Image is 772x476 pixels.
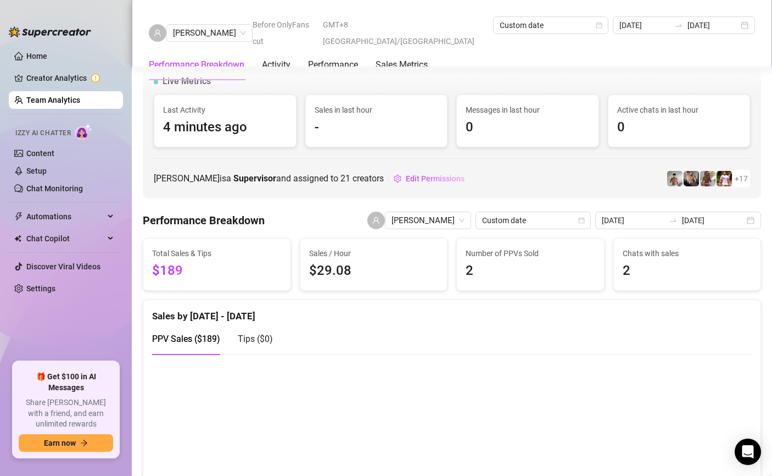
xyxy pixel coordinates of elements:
[26,52,47,60] a: Home
[262,58,290,71] div: Activity
[315,117,439,138] span: -
[14,212,23,221] span: thunderbolt
[393,170,465,187] button: Edit Permissions
[700,171,715,186] img: Nathaniel
[233,173,276,184] b: Supervisor
[596,22,602,29] span: calendar
[44,439,76,447] span: Earn now
[466,261,595,281] span: 2
[735,439,761,465] div: Open Intercom Messenger
[669,216,678,225] span: swap-right
[14,235,21,242] img: Chat Copilot
[315,104,439,116] span: Sales in last hour
[602,214,664,226] input: Start date
[26,262,100,271] a: Discover Viral Videos
[617,117,741,138] span: 0
[152,300,752,324] div: Sales by [DATE] - [DATE]
[323,16,486,49] span: GMT+8 [GEOGRAPHIC_DATA]/[GEOGRAPHIC_DATA]
[372,217,380,224] span: user
[376,58,428,71] div: Sales Metrics
[19,372,113,393] span: 🎁 Get $100 in AI Messages
[143,213,265,228] h4: Performance Breakdown
[238,334,273,344] span: Tips ( $0 )
[682,214,745,226] input: End date
[684,171,699,186] img: George
[26,167,47,175] a: Setup
[26,96,80,104] a: Team Analytics
[173,25,246,41] span: Chloe Louise
[154,29,161,37] span: user
[26,208,104,225] span: Automations
[482,212,584,229] span: Custom date
[309,261,439,281] span: $29.08
[500,17,602,34] span: Custom date
[9,26,91,37] img: logo-BBDzfeDw.svg
[667,171,683,186] img: aussieboy_j
[394,175,401,182] span: setting
[674,21,683,30] span: to
[26,230,104,247] span: Chat Copilot
[466,117,590,138] span: 0
[253,16,316,49] span: Before OnlyFans cut
[466,247,595,259] span: Number of PPVs Sold
[80,439,88,447] span: arrow-right
[26,284,55,293] a: Settings
[391,212,465,229] span: Chloe Louise
[308,58,358,71] div: Performance
[674,21,683,30] span: swap-right
[623,261,752,281] span: 2
[19,397,113,430] span: Share [PERSON_NAME] with a friend, and earn unlimited rewards
[687,19,739,31] input: End date
[717,171,732,186] img: Hector
[340,173,350,184] span: 21
[154,171,384,185] span: [PERSON_NAME] is a and assigned to creators
[163,117,287,138] span: 4 minutes ago
[19,434,113,452] button: Earn nowarrow-right
[163,104,287,116] span: Last Activity
[26,69,114,87] a: Creator Analytics exclamation-circle
[578,217,585,224] span: calendar
[152,247,282,259] span: Total Sales & Tips
[152,334,220,344] span: PPV Sales ( $189 )
[735,173,748,185] span: + 17
[152,261,282,281] span: $189
[466,104,590,116] span: Messages in last hour
[309,247,439,259] span: Sales / Hour
[406,174,465,183] span: Edit Permissions
[623,247,752,259] span: Chats with sales
[163,75,211,88] span: Live Metrics
[149,58,244,71] div: Performance Breakdown
[75,124,92,140] img: AI Chatter
[26,149,54,158] a: Content
[619,19,670,31] input: Start date
[669,216,678,225] span: to
[26,184,83,193] a: Chat Monitoring
[15,128,71,139] span: Izzy AI Chatter
[617,104,741,116] span: Active chats in last hour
